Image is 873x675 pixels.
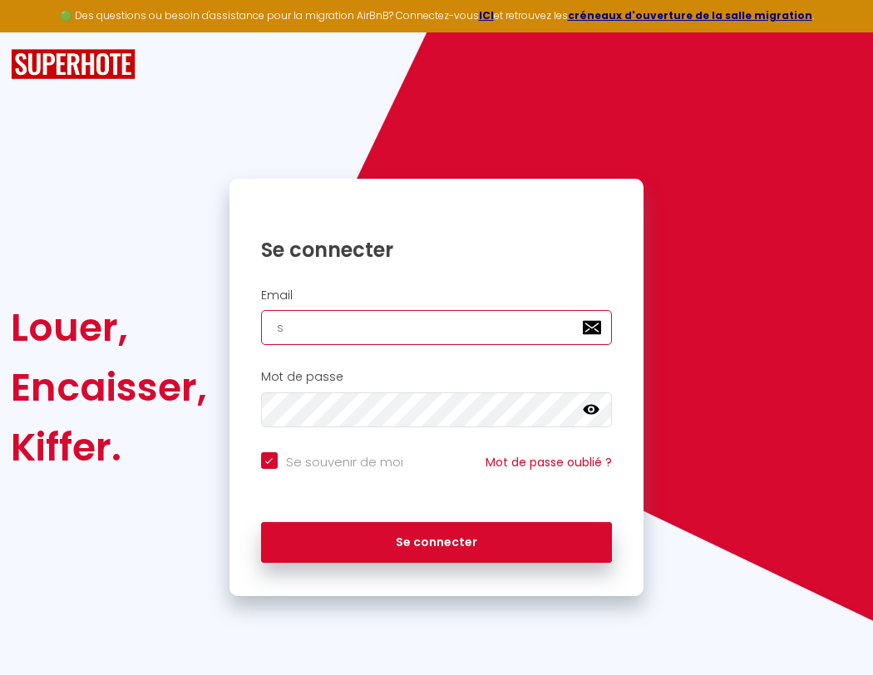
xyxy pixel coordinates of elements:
[11,49,136,80] img: SuperHote logo
[11,298,207,357] div: Louer,
[568,8,812,22] a: créneaux d'ouverture de la salle migration
[13,7,63,57] button: Ouvrir le widget de chat LiveChat
[261,310,613,345] input: Ton Email
[479,8,494,22] a: ICI
[486,454,612,471] a: Mot de passe oublié ?
[261,237,613,263] h1: Se connecter
[11,357,207,417] div: Encaisser,
[11,417,207,477] div: Kiffer.
[261,370,613,384] h2: Mot de passe
[261,288,613,303] h2: Email
[261,522,613,564] button: Se connecter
